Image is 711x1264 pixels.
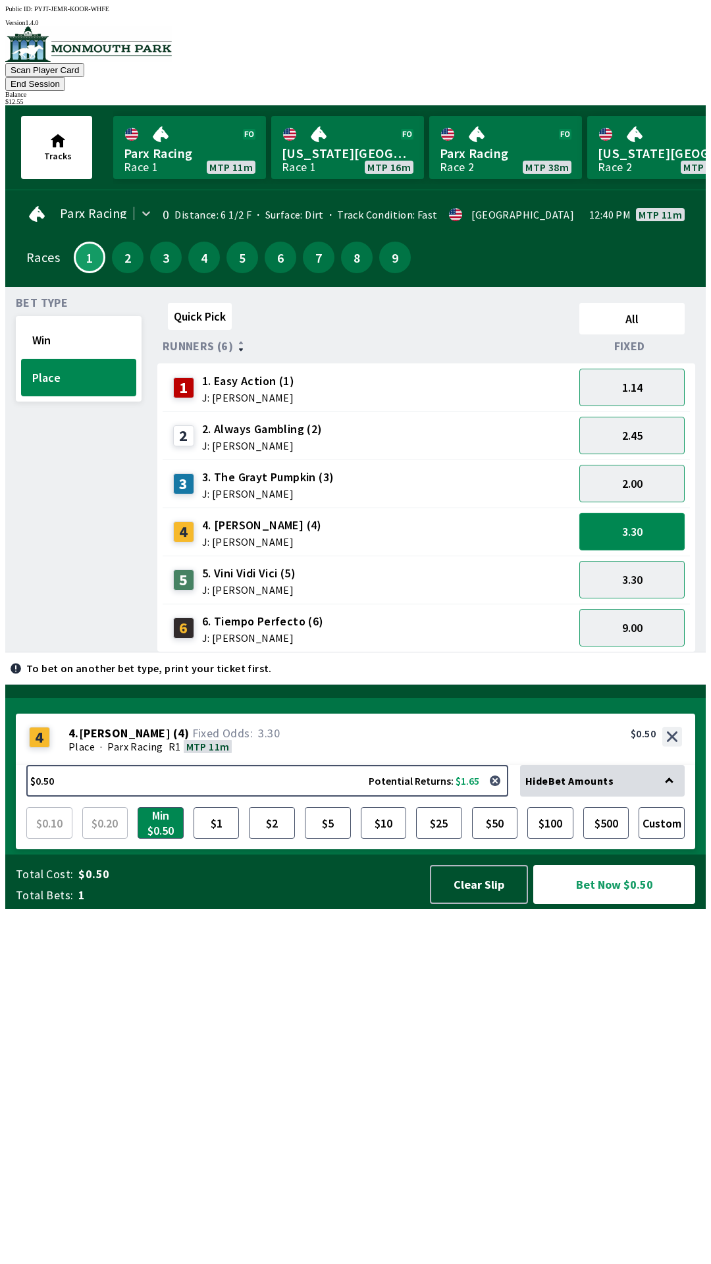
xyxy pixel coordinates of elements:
[173,569,194,591] div: 5
[21,359,136,396] button: Place
[344,253,369,262] span: 8
[202,565,296,582] span: 5. Vini Vidi Vici (5)
[642,810,681,835] span: Custom
[153,253,178,262] span: 3
[440,162,474,172] div: Race 2
[26,252,60,263] div: Races
[5,98,706,105] div: $ 12.55
[26,765,508,797] button: $0.50Potential Returns: $1.65
[475,810,515,835] span: $50
[268,253,293,262] span: 6
[68,727,79,740] span: 4 .
[202,469,334,486] span: 3. The Grayt Pumpkin (3)
[282,145,413,162] span: [US_STATE][GEOGRAPHIC_DATA]
[78,866,417,882] span: $0.50
[202,585,296,595] span: J: [PERSON_NAME]
[174,208,251,221] span: Distance: 6 1/2 F
[306,253,331,262] span: 7
[124,145,255,162] span: Parx Racing
[622,476,643,491] span: 2.00
[68,740,95,753] span: Place
[150,242,182,273] button: 3
[622,572,643,587] span: 3.30
[639,209,682,220] span: MTP 11m
[258,725,280,741] span: 3.30
[197,810,236,835] span: $1
[202,613,324,630] span: 6. Tiempo Perfecto (6)
[173,425,194,446] div: 2
[579,561,685,598] button: 3.30
[107,740,163,753] span: Parx Racing
[34,5,109,13] span: PYJT-JEMR-KOOR-WHFE
[186,740,230,753] span: MTP 11m
[303,242,334,273] button: 7
[173,727,189,740] span: ( 4 )
[202,440,323,451] span: J: [PERSON_NAME]
[32,332,125,348] span: Win
[471,209,574,220] div: [GEOGRAPHIC_DATA]
[163,341,233,352] span: Runners (6)
[161,209,169,220] div: 0
[533,865,695,904] button: Bet Now $0.50
[226,242,258,273] button: 5
[416,807,462,839] button: $25
[527,807,573,839] button: $100
[100,740,102,753] span: ·
[614,341,645,352] span: Fixed
[251,208,324,221] span: Surface: Dirt
[472,807,518,839] button: $50
[430,865,528,904] button: Clear Slip
[419,810,459,835] span: $25
[5,26,172,62] img: venue logo
[173,618,194,639] div: 6
[173,473,194,494] div: 3
[112,242,144,273] button: 2
[163,340,574,353] div: Runners (6)
[579,303,685,334] button: All
[202,517,322,534] span: 4. [PERSON_NAME] (4)
[379,242,411,273] button: 9
[60,208,127,219] span: Parx Racing
[124,162,158,172] div: Race 1
[364,810,404,835] span: $10
[202,392,294,403] span: J: [PERSON_NAME]
[173,377,194,398] div: 1
[202,633,324,643] span: J: [PERSON_NAME]
[583,807,629,839] button: $500
[78,254,101,261] span: 1
[282,162,316,172] div: Race 1
[5,19,706,26] div: Version 1.4.0
[639,807,685,839] button: Custom
[341,242,373,273] button: 8
[113,116,266,179] a: Parx RacingRace 1MTP 11m
[138,807,184,839] button: Min $0.50
[579,513,685,550] button: 3.30
[174,309,226,324] span: Quick Pick
[188,242,220,273] button: 4
[230,253,255,262] span: 5
[544,876,684,893] span: Bet Now $0.50
[525,774,614,787] span: Hide Bet Amounts
[440,145,571,162] span: Parx Racing
[115,253,140,262] span: 2
[579,465,685,502] button: 2.00
[202,488,334,499] span: J: [PERSON_NAME]
[271,116,424,179] a: [US_STATE][GEOGRAPHIC_DATA]Race 1MTP 16m
[579,609,685,646] button: 9.00
[173,521,194,542] div: 4
[74,242,105,273] button: 1
[16,887,73,903] span: Total Bets:
[26,663,272,673] p: To bet on another bet type, print your ticket first.
[589,209,631,220] span: 12:40 PM
[5,77,65,91] button: End Session
[525,162,569,172] span: MTP 38m
[209,162,253,172] span: MTP 11m
[5,63,84,77] button: Scan Player Card
[202,373,294,390] span: 1. Easy Action (1)
[252,810,292,835] span: $2
[192,253,217,262] span: 4
[194,807,240,839] button: $1
[308,810,348,835] span: $5
[324,208,438,221] span: Track Condition: Fast
[5,91,706,98] div: Balance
